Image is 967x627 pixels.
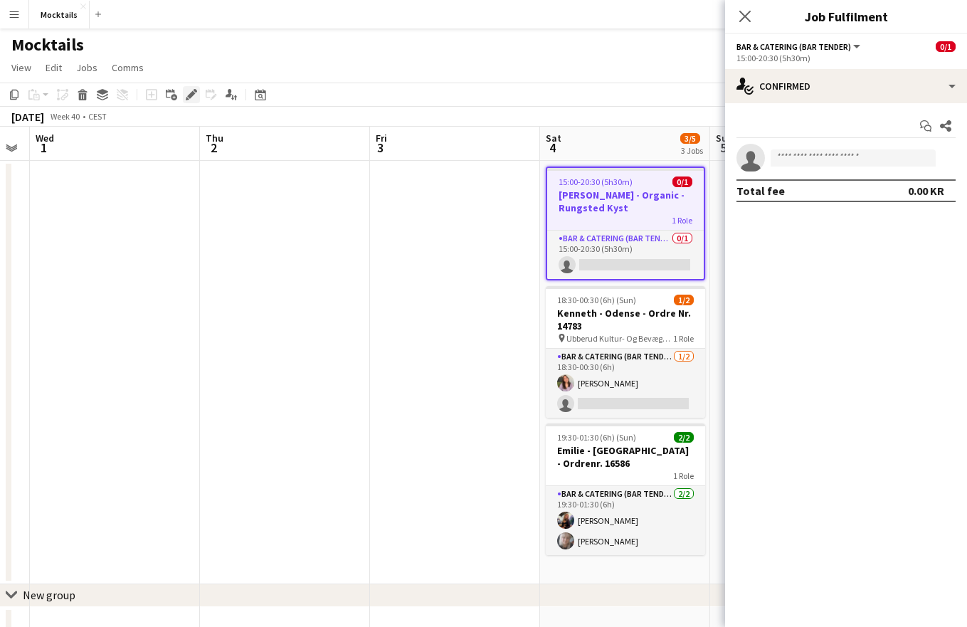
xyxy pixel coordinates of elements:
span: Jobs [76,61,97,74]
span: Bar & Catering (Bar Tender) [736,41,851,52]
app-card-role: Bar & Catering (Bar Tender)1/218:30-00:30 (6h)[PERSON_NAME] [546,349,705,418]
h3: [PERSON_NAME] - Organic - Rungsted Kyst [547,189,704,214]
span: 2 [204,139,223,156]
div: Total fee [736,184,785,198]
span: 15:00-20:30 (5h30m) [559,176,633,187]
span: 0/1 [672,176,692,187]
span: Week 40 [47,111,83,122]
span: Sat [546,132,561,144]
span: 1 Role [673,470,694,481]
span: Ubberud Kultur- Og Bevægelseshus [566,333,673,344]
div: New group [23,588,75,602]
span: 4 [544,139,561,156]
span: 1 [33,139,54,156]
h3: Emilie - [GEOGRAPHIC_DATA] - Ordrenr. 16586 [546,444,705,470]
span: 5 [714,139,733,156]
a: Edit [40,58,68,77]
a: Comms [106,58,149,77]
span: 18:30-00:30 (6h) (Sun) [557,295,636,305]
span: Wed [36,132,54,144]
app-job-card: 15:00-20:30 (5h30m)0/1[PERSON_NAME] - Organic - Rungsted Kyst1 RoleBar & Catering (Bar Tender)0/1... [546,167,705,280]
app-job-card: 19:30-01:30 (6h) (Sun)2/2Emilie - [GEOGRAPHIC_DATA] - Ordrenr. 165861 RoleBar & Catering (Bar Ten... [546,423,705,555]
a: Jobs [70,58,103,77]
span: Edit [46,61,62,74]
span: Comms [112,61,144,74]
app-job-card: 18:30-00:30 (6h) (Sun)1/2Kenneth - Odense - Ordre Nr. 14783 Ubberud Kultur- Og Bevægelseshus1 Rol... [546,286,705,418]
span: Thu [206,132,223,144]
span: Sun [716,132,733,144]
span: 1/2 [674,295,694,305]
h1: Mocktails [11,34,84,56]
h3: Kenneth - Odense - Ordre Nr. 14783 [546,307,705,332]
app-card-role: Bar & Catering (Bar Tender)0/115:00-20:30 (5h30m) [547,231,704,279]
div: 0.00 KR [908,184,944,198]
button: Mocktails [29,1,90,28]
div: Confirmed [725,69,967,103]
span: 1 Role [673,333,694,344]
button: Bar & Catering (Bar Tender) [736,41,862,52]
div: CEST [88,111,107,122]
h3: Job Fulfilment [725,7,967,26]
div: 3 Jobs [681,145,703,156]
span: 2/2 [674,432,694,443]
span: 0/1 [936,41,956,52]
app-card-role: Bar & Catering (Bar Tender)2/219:30-01:30 (6h)[PERSON_NAME][PERSON_NAME] [546,486,705,555]
span: 3/5 [680,133,700,144]
span: 3 [374,139,387,156]
a: View [6,58,37,77]
span: 1 Role [672,215,692,226]
span: Fri [376,132,387,144]
span: View [11,61,31,74]
div: 15:00-20:30 (5h30m) [736,53,956,63]
div: [DATE] [11,110,44,124]
span: 19:30-01:30 (6h) (Sun) [557,432,636,443]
